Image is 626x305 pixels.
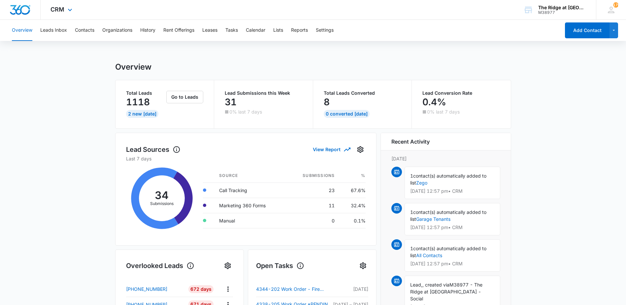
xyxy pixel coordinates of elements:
[214,183,286,198] td: Call Tracking
[163,20,194,41] button: Rent Offerings
[126,110,158,118] div: 2 New [DATE]
[416,216,450,222] a: Garage Tenants
[355,144,366,155] button: Settings
[140,20,155,41] button: History
[40,20,67,41] button: Leads Inbox
[410,189,495,193] p: [DATE] 12:57 pm • CRM
[286,169,340,183] th: Submissions
[416,253,442,258] a: All Contacts
[410,261,495,266] p: [DATE] 12:57 pm • CRM
[126,97,150,107] p: 1118
[538,10,586,15] div: account id
[340,169,365,183] th: %
[391,155,500,162] p: [DATE]
[214,169,286,183] th: Source
[410,209,486,222] span: contact(s) automatically added to list
[313,144,350,155] button: View Report
[225,97,237,107] p: 31
[286,183,340,198] td: 23
[422,91,500,95] p: Lead Conversion Rate
[286,213,340,228] td: 0
[324,91,401,95] p: Total Leads Converted
[565,22,610,38] button: Add Contact
[126,155,366,162] p: Last 7 days
[391,138,430,146] h6: Recent Activity
[50,6,64,13] span: CRM
[166,91,203,103] button: Go to Leads
[225,91,302,95] p: Lead Submissions this Week
[246,20,265,41] button: Calendar
[324,110,370,118] div: 0 Converted [DATE]
[256,261,304,271] h1: Open Tasks
[273,20,283,41] button: Lists
[422,282,449,288] span: , created via
[410,282,422,288] span: Lead,
[340,183,365,198] td: 67.6%
[358,260,368,271] button: Settings
[126,145,181,154] h1: Lead Sources
[222,260,233,271] button: Settings
[126,261,194,271] h1: Overlooked Leads
[214,198,286,213] td: Marketing 360 Forms
[410,246,413,251] span: 1
[126,286,184,292] a: [PHONE_NUMBER]
[613,2,618,8] div: notifications count
[410,173,486,186] span: contact(s) automatically added to list
[214,213,286,228] td: Manual
[324,97,330,107] p: 8
[340,213,365,228] td: 0.1%
[291,20,308,41] button: Reports
[188,285,214,293] div: 672 Days
[115,62,151,72] h1: Overview
[340,198,365,213] td: 32.4%
[410,225,495,230] p: [DATE] 12:57 pm • CRM
[223,284,233,294] button: Actions
[613,2,618,8] span: 170
[225,20,238,41] button: Tasks
[410,173,413,179] span: 1
[410,246,486,258] span: contact(s) automatically added to list
[416,180,427,186] a: Zego
[538,5,586,10] div: account name
[12,20,32,41] button: Overview
[202,20,217,41] button: Leases
[410,209,413,215] span: 1
[256,285,333,293] a: 4344-202 Work Order - Fire Sprinkler - [PERSON_NAME]
[410,282,482,301] span: M38977 - The Ridge at [GEOGRAPHIC_DATA] - Social
[333,286,368,292] p: [DATE]
[126,91,165,95] p: Total Leads
[75,20,94,41] button: Contacts
[316,20,334,41] button: Settings
[229,110,262,114] p: 0% last 7 days
[427,110,460,114] p: 0% last 7 days
[126,286,167,292] p: [PHONE_NUMBER]
[286,198,340,213] td: 11
[102,20,132,41] button: Organizations
[422,97,446,107] p: 0.4%
[166,94,203,100] a: Go to Leads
